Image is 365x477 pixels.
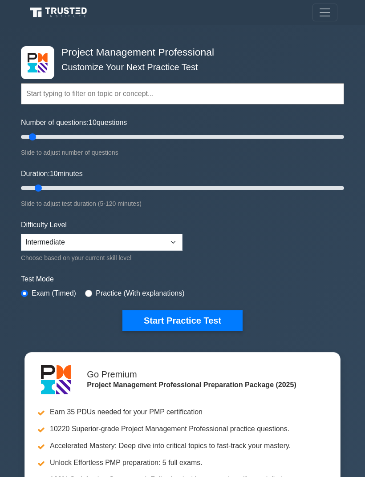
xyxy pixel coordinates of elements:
button: Start Practice Test [122,310,243,331]
h4: Project Management Professional [58,46,300,58]
span: 10 [50,170,58,177]
label: Exam (Timed) [32,288,76,299]
input: Start typing to filter on topic or concept... [21,83,344,104]
label: Practice (With explanations) [96,288,184,299]
button: Toggle navigation [312,4,337,21]
div: Slide to adjust number of questions [21,147,344,158]
label: Duration: minutes [21,168,83,179]
div: Slide to adjust test duration (5-120 minutes) [21,198,344,209]
div: Choose based on your current skill level [21,253,182,263]
label: Test Mode [21,274,344,285]
label: Number of questions: questions [21,117,127,128]
label: Difficulty Level [21,220,67,230]
span: 10 [89,119,97,126]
